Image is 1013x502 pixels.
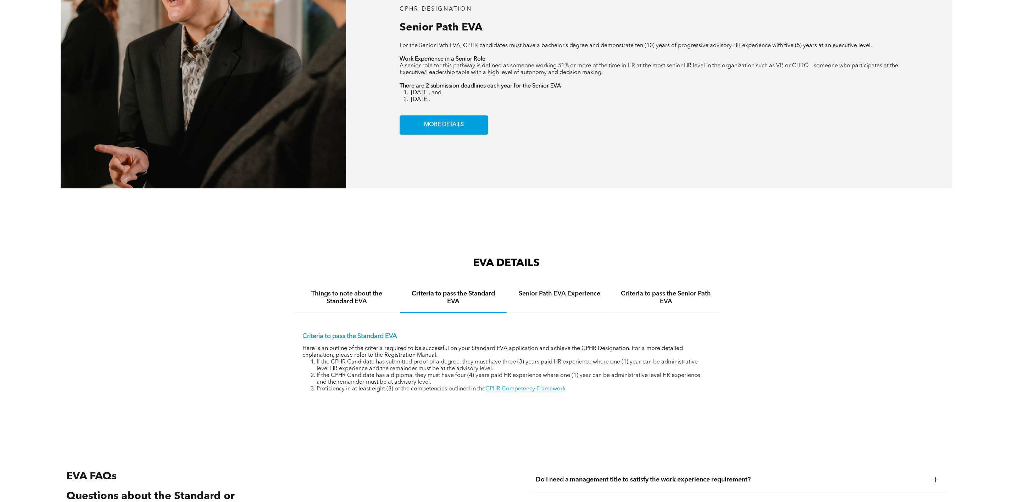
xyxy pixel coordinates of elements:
[400,56,485,62] strong: Work Experience in a Senior Role
[400,6,472,12] span: CPHR DESIGNATION
[411,97,430,102] span: [DATE].
[536,476,928,484] span: Do I need a management title to satisfy the work experience requirement?
[513,290,607,298] h4: Senior Path EVA Experience
[400,115,488,135] a: MORE DETAILS
[422,118,466,132] span: MORE DETAILS
[411,90,441,96] span: [DATE], and
[400,22,483,33] span: Senior Path EVA
[400,83,561,89] strong: There are 2 submission deadlines each year for the Senior EVA
[303,345,711,359] p: Here is an outline of the criteria required to be successful on your Standard EVA application and...
[66,471,117,482] span: EVA FAQs
[619,290,713,305] h4: Criteria to pass the Senior Path EVA
[407,290,500,305] h4: Criteria to pass the Standard EVA
[400,63,898,75] span: A senior role for this pathway is defined as someone working 51% or more of the time in HR at the...
[317,386,711,393] li: Proficiency in at least eight (8) of the competencies outlined in the
[317,372,711,386] li: If the CPHR Candidate has a diploma, they must have four (4) years paid HR experience where one (...
[486,386,566,392] a: CPHR Competency Framework
[300,290,394,305] h4: Things to note about the Standard EVA
[317,359,711,372] li: If the CPHR Candidate has submitted proof of a degree, they must have three (3) years paid HR exp...
[303,332,711,340] p: Criteria to pass the Standard EVA
[473,258,540,269] span: EVA DETAILS
[400,43,872,49] span: For the Senior Path EVA, CPHR candidates must have a bachelor’s degree and demonstrate ten (10) y...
